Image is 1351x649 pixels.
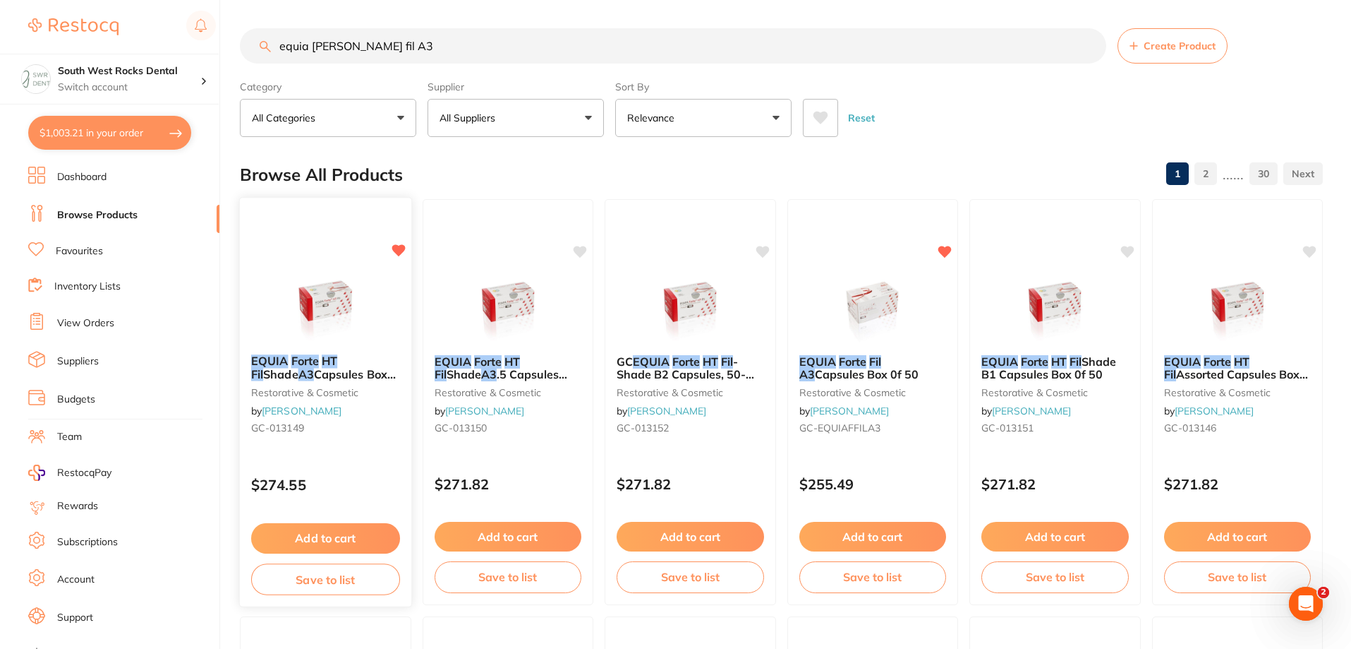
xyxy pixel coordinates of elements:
[435,476,582,492] p: $271.82
[57,535,118,549] a: Subscriptions
[262,405,341,417] a: [PERSON_NAME]
[58,64,200,78] h4: South West Rocks Dental
[240,28,1106,64] input: Search Products
[981,522,1129,552] button: Add to cart
[1164,355,1311,381] b: EQUIA Forte HT Fil Assorted Capsules Box of 50
[721,355,733,369] em: Fil
[263,367,298,381] span: Shade
[240,99,416,137] button: All Categories
[291,354,319,368] em: Forte
[1164,367,1176,381] em: Fil
[481,367,497,381] em: A3
[251,367,396,395] span: Capsules Box 0f 50
[298,367,314,381] em: A3
[251,523,400,554] button: Add to cart
[28,11,119,43] a: Restocq Logo
[1234,355,1249,369] em: HT
[435,422,487,434] span: GC-013150
[251,367,263,381] em: Fil
[1204,355,1231,369] em: Forte
[447,367,481,381] span: Shade
[615,81,792,93] label: Sort By
[617,387,764,398] small: restorative & cosmetic
[981,355,1129,381] b: EQUIA Forte HT Fil Shade B1 Capsules Box 0f 50
[428,81,604,93] label: Supplier
[57,466,111,480] span: RestocqPay
[627,405,706,417] a: [PERSON_NAME]
[1249,160,1278,188] a: 30
[1223,166,1244,182] p: ......
[57,393,95,407] a: Budgets
[1070,355,1082,369] em: Fil
[844,99,879,137] button: Reset
[799,387,947,398] small: restorative & cosmetic
[57,316,114,331] a: View Orders
[322,354,337,368] em: HT
[240,165,403,185] h2: Browse All Products
[672,355,700,369] em: Forte
[1009,273,1101,344] img: EQUIA Forte HT Fil Shade B1 Capsules Box 0f 50
[1164,387,1311,398] small: restorative & cosmetic
[1318,587,1329,598] span: 2
[57,170,107,184] a: Dashboard
[1194,160,1217,188] a: 2
[617,422,669,434] span: GC-013152
[504,355,520,369] em: HT
[1164,476,1311,492] p: $271.82
[1164,561,1311,593] button: Save to list
[57,430,82,444] a: Team
[799,405,889,417] span: by
[240,81,416,93] label: Category
[1164,522,1311,552] button: Add to cart
[703,355,718,369] em: HT
[428,99,604,137] button: All Suppliers
[981,422,1034,434] span: GC-013151
[981,387,1129,398] small: restorative & cosmetic
[799,476,947,492] p: $255.49
[435,405,524,417] span: by
[981,355,1116,381] span: Shade B1 Capsules Box 0f 50
[799,561,947,593] button: Save to list
[1175,405,1254,417] a: [PERSON_NAME]
[617,405,706,417] span: by
[462,273,554,344] img: EQUIA Forte HT Fil Shade A3.5 Capsules Box 0f 50
[1117,28,1228,64] button: Create Product
[1166,160,1189,188] a: 1
[251,564,400,595] button: Save to list
[981,561,1129,593] button: Save to list
[799,422,880,434] span: GC-EQUIAFFILA3
[435,355,471,369] em: EQUIA
[617,355,633,369] span: GC
[1021,355,1048,369] em: Forte
[435,355,582,381] b: EQUIA Forte HT Fil Shade A3.5 Capsules Box 0f 50
[644,273,736,344] img: GC EQUIA Forte HT Fil - Shade B2 Capsules, 50-Pack
[28,465,111,481] a: RestocqPay
[435,561,582,593] button: Save to list
[252,111,321,125] p: All Categories
[474,355,502,369] em: Forte
[1192,273,1283,344] img: EQUIA Forte HT Fil Assorted Capsules Box of 50
[869,355,881,369] em: Fil
[799,355,947,381] b: EQUIA Forte Fil A3 Capsules Box 0f 50
[1164,405,1254,417] span: by
[810,405,889,417] a: [PERSON_NAME]
[28,18,119,35] img: Restocq Logo
[435,387,582,398] small: restorative & cosmetic
[1164,422,1216,434] span: GC-013146
[57,611,93,625] a: Support
[28,465,45,481] img: RestocqPay
[981,405,1071,417] span: by
[251,354,289,368] em: EQUIA
[57,499,98,513] a: Rewards
[617,355,764,381] b: GC EQUIA Forte HT Fil - Shade B2 Capsules, 50-Pack
[617,355,754,395] span: - Shade B2 Capsules, 50-Pack
[445,405,524,417] a: [PERSON_NAME]
[1164,367,1308,394] span: Assorted Capsules Box of 50
[57,573,95,587] a: Account
[435,367,447,381] em: Fil
[1289,587,1323,621] iframe: Intercom live chat
[56,244,103,258] a: Favourites
[799,522,947,552] button: Add to cart
[251,355,400,381] b: EQUIA Forte HT Fil Shade A3 Capsules Box 0f 50
[827,273,919,344] img: EQUIA Forte Fil A3 Capsules Box 0f 50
